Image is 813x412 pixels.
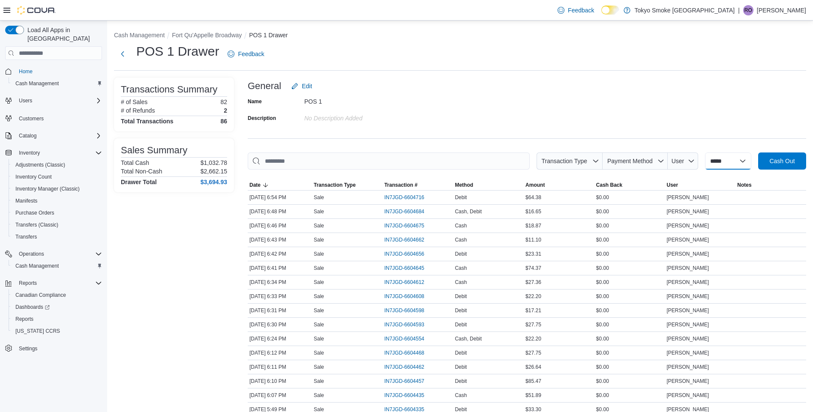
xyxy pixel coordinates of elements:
span: Transaction Type [314,182,356,188]
button: IN7JGD-6604716 [384,192,433,203]
button: Inventory [15,148,43,158]
span: Cash Out [769,157,795,165]
p: Sale [314,349,324,356]
p: [PERSON_NAME] [757,5,806,15]
span: IN7JGD-6604457 [384,378,424,385]
span: IN7JGD-6604716 [384,194,424,201]
h4: 86 [220,118,227,125]
div: POS 1 [304,95,419,105]
div: [DATE] 6:48 PM [248,206,312,217]
h3: Sales Summary [121,145,187,155]
a: Inventory Manager (Classic) [12,184,83,194]
span: IN7JGD-6604608 [384,293,424,300]
span: Inventory Count [15,173,52,180]
p: Sale [314,335,324,342]
span: Load All Apps in [GEOGRAPHIC_DATA] [24,26,102,43]
span: $17.21 [525,307,541,314]
h6: Total Non-Cash [121,168,162,175]
span: $85.47 [525,378,541,385]
button: Users [2,95,105,107]
div: [DATE] 6:43 PM [248,235,312,245]
a: Home [15,66,36,77]
h1: POS 1 Drawer [136,43,219,60]
button: Adjustments (Classic) [9,159,105,171]
span: $51.89 [525,392,541,399]
span: Cash, Debit [455,208,482,215]
span: $27.36 [525,279,541,286]
span: Debit [455,293,467,300]
span: IN7JGD-6604435 [384,392,424,399]
button: Operations [15,249,48,259]
span: Manifests [12,196,102,206]
button: Notes [735,180,806,190]
div: [DATE] 6:31 PM [248,305,312,316]
div: Raina Olson [743,5,753,15]
span: [PERSON_NAME] [667,392,709,399]
span: Catalog [15,131,102,141]
button: IN7JGD-6604684 [384,206,433,217]
a: Cash Management [12,78,62,89]
span: [PERSON_NAME] [667,222,709,229]
button: Method [453,180,524,190]
span: Cash [455,222,467,229]
span: Debit [455,251,467,257]
span: $26.64 [525,364,541,370]
nav: Complex example [5,62,102,377]
span: IN7JGD-6604645 [384,265,424,272]
span: IN7JGD-6604593 [384,321,424,328]
button: Inventory Count [9,171,105,183]
a: Purchase Orders [12,208,58,218]
h6: # of Sales [121,99,147,105]
span: Transfers (Classic) [12,220,102,230]
div: [DATE] 6:41 PM [248,263,312,273]
button: Amount [524,180,594,190]
button: IN7JGD-6604593 [384,319,433,330]
a: Feedback [224,45,267,63]
span: IN7JGD-6604612 [384,279,424,286]
img: Cova [17,6,56,15]
div: [DATE] 6:54 PM [248,192,312,203]
p: Sale [314,194,324,201]
span: Cash Management [15,80,59,87]
span: Customers [19,115,44,122]
p: Tokyo Smoke [GEOGRAPHIC_DATA] [635,5,735,15]
button: Transfers [9,231,105,243]
div: $0.00 [594,319,665,330]
button: Purchase Orders [9,207,105,219]
button: User [668,152,698,170]
button: Home [2,65,105,78]
p: 2 [224,107,227,114]
button: Catalog [15,131,40,141]
div: [DATE] 6:46 PM [248,221,312,231]
div: $0.00 [594,376,665,386]
span: Transfers [15,233,37,240]
div: $0.00 [594,235,665,245]
button: IN7JGD-6604457 [384,376,433,386]
input: This is a search bar. As you type, the results lower in the page will automatically filter. [248,152,530,170]
span: Operations [15,249,102,259]
p: $1,032.78 [201,159,227,166]
span: Transfers (Classic) [15,221,58,228]
button: IN7JGD-6604462 [384,362,433,372]
span: [PERSON_NAME] [667,236,709,243]
button: Cash Out [758,152,806,170]
span: Cash Management [12,78,102,89]
button: Customers [2,112,105,124]
span: Reports [15,278,102,288]
button: Inventory Manager (Classic) [9,183,105,195]
span: Debit [455,378,467,385]
span: Feedback [238,50,264,58]
p: Sale [314,293,324,300]
button: Cash Management [9,78,105,90]
span: Cash Management [12,261,102,271]
p: | [738,5,740,15]
button: IN7JGD-6604656 [384,249,433,259]
div: [DATE] 6:12 PM [248,348,312,358]
a: Cash Management [12,261,62,271]
span: Cash [455,279,467,286]
span: Feedback [568,6,594,15]
h6: # of Refunds [121,107,155,114]
span: Cash [455,265,467,272]
button: IN7JGD-6604468 [384,348,433,358]
a: Manifests [12,196,41,206]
